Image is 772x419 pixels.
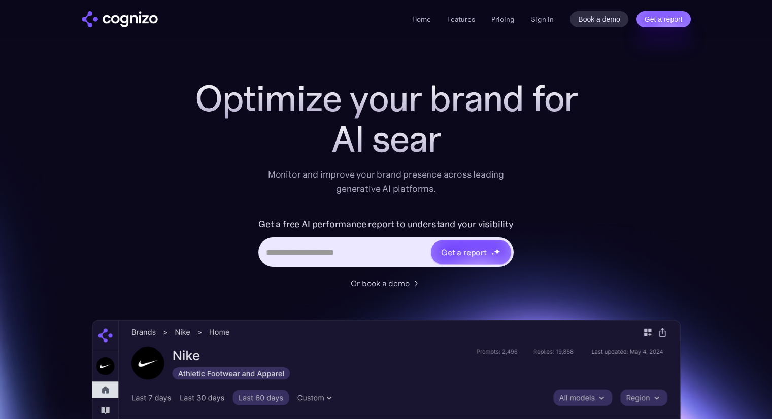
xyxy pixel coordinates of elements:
a: Sign in [531,13,554,25]
img: cognizo logo [82,11,158,27]
a: Get a report [636,11,691,27]
a: Features [447,15,475,24]
a: Get a reportstarstarstar [430,239,512,265]
h1: Optimize your brand for [183,78,589,119]
div: Monitor and improve your brand presence across leading generative AI platforms. [261,167,511,196]
div: Or book a demo [351,277,410,289]
a: Book a demo [570,11,628,27]
div: AI sear [183,119,589,159]
label: Get a free AI performance report to understand your visibility [258,216,514,232]
form: Hero URL Input Form [258,216,514,272]
a: Home [412,15,431,24]
img: star [491,249,493,250]
a: Or book a demo [351,277,422,289]
div: Get a report [441,246,487,258]
img: star [491,252,495,256]
img: star [494,248,500,255]
a: Pricing [491,15,515,24]
a: home [82,11,158,27]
